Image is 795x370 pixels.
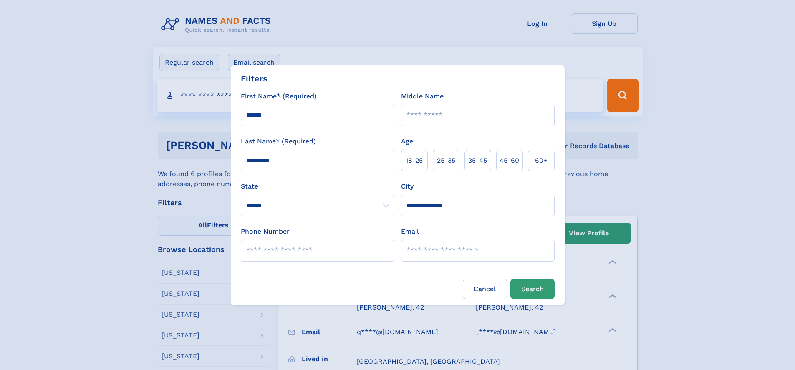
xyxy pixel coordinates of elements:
label: Phone Number [241,227,290,237]
span: 25‑35 [437,156,455,166]
label: State [241,181,394,191]
label: Email [401,227,419,237]
span: 18‑25 [406,156,423,166]
span: 45‑60 [500,156,519,166]
span: 35‑45 [468,156,487,166]
button: Search [510,279,555,299]
label: City [401,181,414,191]
label: Age [401,136,413,146]
label: Middle Name [401,91,444,101]
span: 60+ [535,156,548,166]
label: First Name* (Required) [241,91,317,101]
label: Last Name* (Required) [241,136,316,146]
label: Cancel [463,279,507,299]
div: Filters [241,72,268,85]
